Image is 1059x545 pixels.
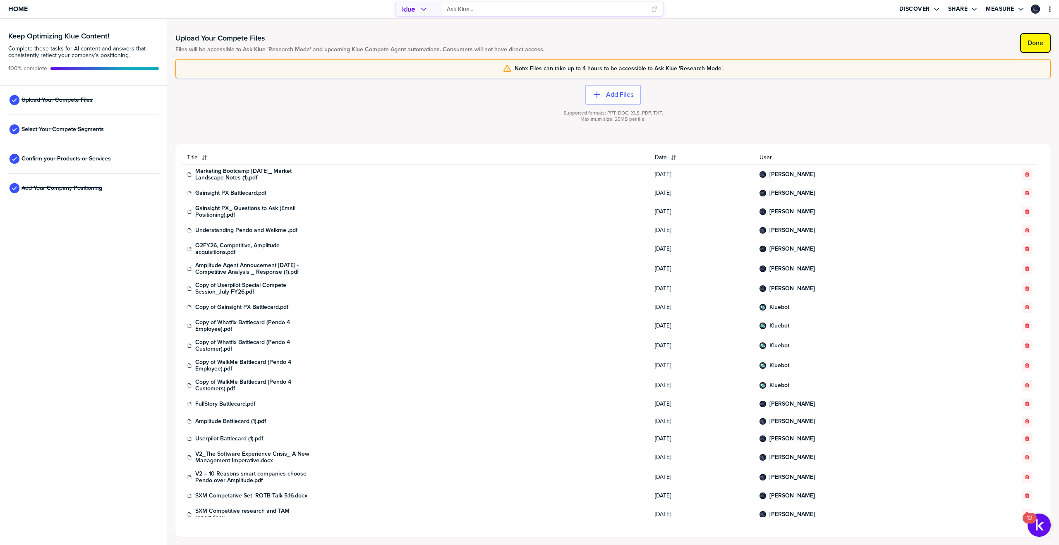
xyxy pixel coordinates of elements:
[1028,514,1051,537] button: Open Resource Center, 12 new notifications
[655,227,750,234] span: [DATE]
[195,508,319,521] a: SXM Competitive research and TAM report.docx
[760,382,766,389] div: Kluebot
[655,265,750,272] span: [DATE]
[760,493,765,498] img: 2564ccd93351bdf1cc5d857781760854-sml.png
[8,5,28,12] span: Home
[899,5,930,13] label: Discover
[760,228,765,233] img: 2564ccd93351bdf1cc5d857781760854-sml.png
[195,190,266,196] a: Gainsight PX Battlecard.pdf
[195,242,319,256] a: Q2FY26, Competitive, Amplitude acquisitions.pdf
[187,154,198,161] span: Title
[655,304,750,311] span: [DATE]
[585,85,641,105] button: Add Files
[22,185,102,191] span: Add Your Company Positioning
[655,208,750,215] span: [DATE]
[655,323,750,329] span: [DATE]
[760,190,766,196] div: Ethan Lapinski
[655,154,667,161] span: Date
[760,191,765,196] img: 2564ccd93351bdf1cc5d857781760854-sml.png
[760,172,765,177] img: 2564ccd93351bdf1cc5d857781760854-sml.png
[769,474,815,480] a: [PERSON_NAME]
[760,402,765,406] img: 2564ccd93351bdf1cc5d857781760854-sml.png
[769,208,815,215] a: [PERSON_NAME]
[580,116,646,122] span: Maximum size: 25MB per file.
[22,97,93,103] span: Upload Your Compete Files
[650,151,755,164] button: Date
[1031,5,1040,14] div: Ethan Lapinski
[769,285,815,292] a: [PERSON_NAME]
[515,65,724,72] span: Note: Files can take up to 4 hours to be accessible to Ask Klue 'Research Mode'.
[195,401,255,407] a: FullStory Battlecard.pdf
[760,246,766,252] div: Ethan Lapinski
[769,342,789,349] a: Kluebot
[769,454,815,461] a: [PERSON_NAME]
[769,190,815,196] a: [PERSON_NAME]
[195,379,319,392] a: Copy of WalkMe Battlecard (Pendo 4 Customers).pdf
[195,168,319,181] a: Marketing Bootcamp [DATE]_ Market Landscape Notes (1).pdf
[760,435,766,442] div: Ethan Lapinski
[769,418,815,425] a: [PERSON_NAME]
[760,418,766,425] div: Ethan Lapinski
[655,171,750,178] span: [DATE]
[760,171,766,178] div: Ethan Lapinski
[760,475,765,480] img: 2564ccd93351bdf1cc5d857781760854-sml.png
[195,262,319,275] a: Amplitude Agent Annoucement [DATE] - Competitive Analysis _ Response (1).pdf
[760,305,765,310] img: 60f17eee712c3062f0cc75446d79b86e-sml.png
[8,32,159,40] h3: Keep Optimizing Klue Content!
[760,265,766,272] div: Ethan Lapinski
[195,304,288,311] a: Copy of Gainsight PX Battlecard.pdf
[760,419,765,424] img: 2564ccd93351bdf1cc5d857781760854-sml.png
[1027,518,1033,529] div: 12
[195,435,263,442] a: Userpilot Battlecard (1).pdf
[655,190,750,196] span: [DATE]
[655,401,750,407] span: [DATE]
[8,65,47,72] span: Active
[195,451,319,464] a: V2_The Software Experience Crisis_ A New Management Imperative.docx
[769,362,789,369] a: Kluebot
[760,436,765,441] img: 2564ccd93351bdf1cc5d857781760854-sml.png
[760,304,766,311] div: Kluebot
[175,33,544,43] h1: Upload Your Compete Files
[195,319,319,332] a: Copy of Whatfix Battlecard (Pendo 4 Employee).pdf
[760,208,766,215] div: Ethan Lapinski
[655,382,750,389] span: [DATE]
[1032,5,1039,13] img: 2564ccd93351bdf1cc5d857781760854-sml.png
[195,359,319,372] a: Copy of WalkMe Battlecard (Pendo 4 Employee).pdf
[195,492,307,499] a: SXM Competative Set_ROTB Talk 5.16.docx
[606,91,633,99] label: Add Files
[447,2,646,16] input: Ask Klue...
[655,285,750,292] span: [DATE]
[655,435,750,442] span: [DATE]
[760,401,766,407] div: Ethan Lapinski
[175,46,544,53] span: Files will be accessible to Ask Klue 'Research Mode' and upcoming Klue Compete Agent automations....
[655,474,750,480] span: [DATE]
[1020,33,1051,53] button: Done
[986,5,1014,13] label: Measure
[760,209,765,214] img: 2564ccd93351bdf1cc5d857781760854-sml.png
[22,155,111,162] span: Confirm your Products or Services
[760,154,964,161] span: User
[760,323,765,328] img: 60f17eee712c3062f0cc75446d79b86e-sml.png
[760,362,766,369] div: Kluebot
[760,383,765,388] img: 60f17eee712c3062f0cc75446d79b86e-sml.png
[8,45,159,59] span: Complete these tasks for AI content and answers that consistently reflect your company’s position...
[760,492,766,499] div: Ethan Lapinski
[195,282,319,295] a: Copy of Userpilot Special Compete Session_July FY26.pdf
[769,304,789,311] a: Kluebot
[655,342,750,349] span: [DATE]
[195,418,266,425] a: Amplitude Battlecard (1).pdf
[22,126,104,133] span: Select Your Compete Segments
[563,110,663,116] span: Supported formats: PPT, DOC, XLS, PDF, TXT.
[1028,39,1043,47] label: Done
[760,454,766,461] div: Ethan Lapinski
[655,454,750,461] span: [DATE]
[182,151,650,164] button: Title
[760,455,765,460] img: 2564ccd93351bdf1cc5d857781760854-sml.png
[655,418,750,425] span: [DATE]
[769,323,789,329] a: Kluebot
[195,227,297,234] a: Understanding Pendo and Walkme .pdf
[760,285,766,292] div: Ethan Lapinski
[760,511,766,518] div: Ethan Lapinski
[655,511,750,518] span: [DATE]
[655,362,750,369] span: [DATE]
